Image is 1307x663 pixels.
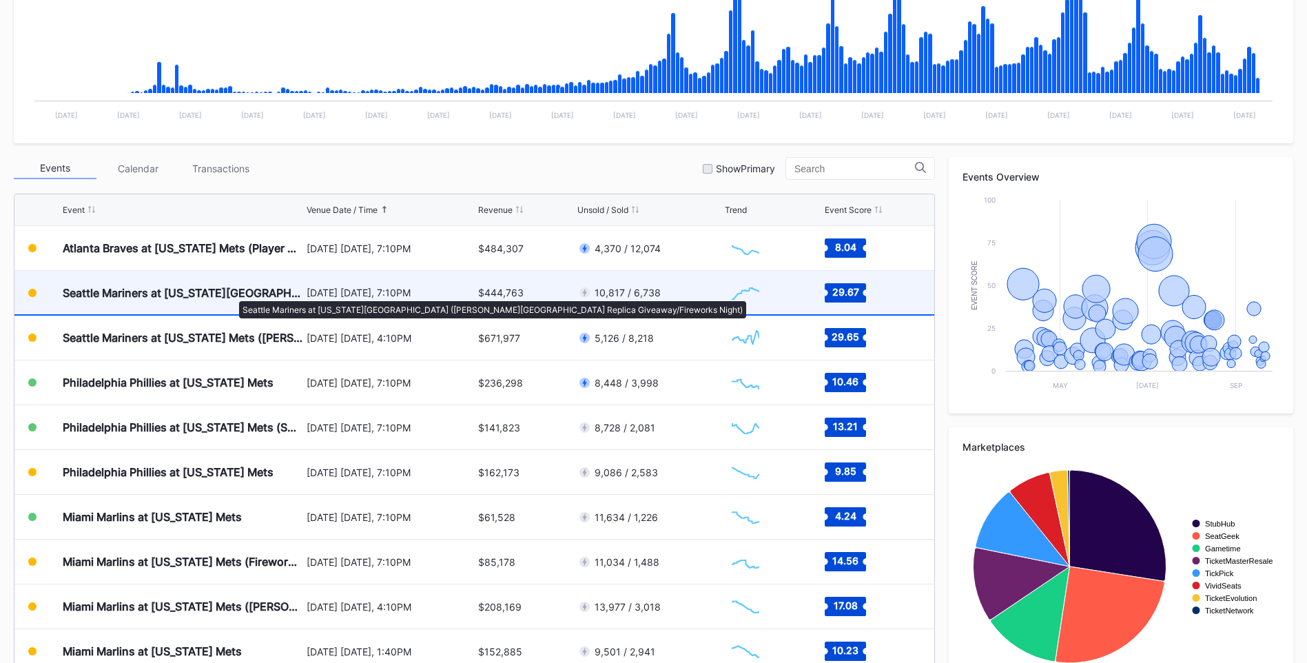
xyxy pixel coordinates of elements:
text: [DATE] [1171,111,1194,119]
text: 14.56 [832,555,858,567]
div: [DATE] [DATE], 7:10PM [307,422,475,433]
text: 17.08 [833,600,857,611]
div: 13,977 / 3,018 [595,601,661,613]
text: TicketEvolution [1205,594,1257,602]
text: [DATE] [241,111,264,119]
div: Miami Marlins at [US_STATE] Mets (Fireworks Night) [63,555,303,569]
svg: Chart title [725,320,766,355]
text: [DATE] [861,111,884,119]
div: $152,885 [478,646,522,657]
text: 50 [987,281,996,289]
text: 10.23 [832,644,858,656]
div: 4,370 / 12,074 [595,243,661,254]
div: $162,173 [478,467,519,478]
div: $671,977 [478,332,520,344]
div: $141,823 [478,422,520,433]
text: [DATE] [923,111,946,119]
div: [DATE] [DATE], 7:10PM [307,377,475,389]
div: Philadelphia Phillies at [US_STATE] Mets [63,465,274,479]
text: 0 [991,367,996,375]
text: [DATE] [55,111,78,119]
text: StubHub [1205,520,1235,528]
div: [DATE] [DATE], 4:10PM [307,601,475,613]
div: 11,634 / 1,226 [595,511,658,523]
div: [DATE] [DATE], 1:40PM [307,646,475,657]
div: $61,528 [478,511,515,523]
text: Event Score [971,261,978,310]
div: Atlanta Braves at [US_STATE] Mets (Player Replica Jersey Giveaway) [63,241,303,255]
text: May [1053,381,1068,389]
div: $85,178 [478,556,515,568]
div: Show Primary [716,163,775,174]
svg: Chart title [725,365,766,400]
div: [DATE] [DATE], 7:10PM [307,511,475,523]
div: 8,448 / 3,998 [595,377,659,389]
text: [DATE] [1233,111,1256,119]
svg: Chart title [725,455,766,489]
svg: Chart title [725,276,766,310]
div: Marketplaces [963,441,1279,453]
div: Unsold / Sold [577,205,628,215]
text: 75 [987,238,996,247]
text: [DATE] [613,111,636,119]
text: [DATE] [985,111,1008,119]
div: Events [14,158,96,179]
div: Event [63,205,85,215]
div: $484,307 [478,243,524,254]
div: Philadelphia Phillies at [US_STATE] Mets (SNY Players Pins Featuring [PERSON_NAME], [PERSON_NAME]... [63,420,303,434]
text: 29.67 [832,285,858,297]
text: [DATE] [117,111,140,119]
text: 10.46 [832,376,858,387]
text: TicketMasterResale [1205,557,1273,565]
div: $236,298 [478,377,523,389]
div: Philadelphia Phillies at [US_STATE] Mets [63,376,274,389]
text: Sep [1230,381,1242,389]
div: Trend [725,205,747,215]
text: [DATE] [1109,111,1132,119]
text: [DATE] [489,111,512,119]
div: Events Overview [963,171,1279,183]
text: [DATE] [365,111,388,119]
text: [DATE] [427,111,450,119]
div: Miami Marlins at [US_STATE] Mets [63,644,242,658]
text: 4.24 [834,510,856,522]
text: [DATE] [799,111,822,119]
div: Venue Date / Time [307,205,378,215]
div: Transactions [179,158,262,179]
text: 8.04 [834,241,856,253]
svg: Chart title [725,410,766,445]
svg: Chart title [963,193,1279,400]
div: $208,169 [478,601,522,613]
text: 13.21 [833,420,858,432]
div: 11,034 / 1,488 [595,556,659,568]
text: [DATE] [737,111,760,119]
text: [DATE] [1047,111,1070,119]
div: Miami Marlins at [US_STATE] Mets [63,510,242,524]
div: Seattle Mariners at [US_STATE][GEOGRAPHIC_DATA] ([PERSON_NAME][GEOGRAPHIC_DATA] Replica Giveaway/... [63,286,303,300]
svg: Chart title [725,589,766,624]
div: 5,126 / 8,218 [595,332,654,344]
div: [DATE] [DATE], 4:10PM [307,332,475,344]
text: 100 [984,196,996,204]
text: Gametime [1205,544,1241,553]
text: [DATE] [179,111,202,119]
div: [DATE] [DATE], 7:10PM [307,556,475,568]
text: 9.85 [834,465,856,477]
svg: Chart title [725,500,766,534]
svg: Chart title [725,544,766,579]
div: Revenue [478,205,513,215]
text: [DATE] [303,111,326,119]
div: [DATE] [DATE], 7:10PM [307,467,475,478]
div: 10,817 / 6,738 [595,287,661,298]
div: Seattle Mariners at [US_STATE] Mets ([PERSON_NAME] Bobblehead Giveaway) [63,331,303,345]
div: 9,086 / 2,583 [595,467,658,478]
div: Event Score [825,205,872,215]
div: 8,728 / 2,081 [595,422,655,433]
text: 29.65 [832,331,859,343]
text: TicketNetwork [1205,606,1254,615]
div: $444,763 [478,287,524,298]
text: TickPick [1205,569,1234,578]
input: Search [794,163,915,174]
text: SeatGeek [1205,532,1239,540]
div: Miami Marlins at [US_STATE] Mets ([PERSON_NAME] Giveaway) [63,600,303,613]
